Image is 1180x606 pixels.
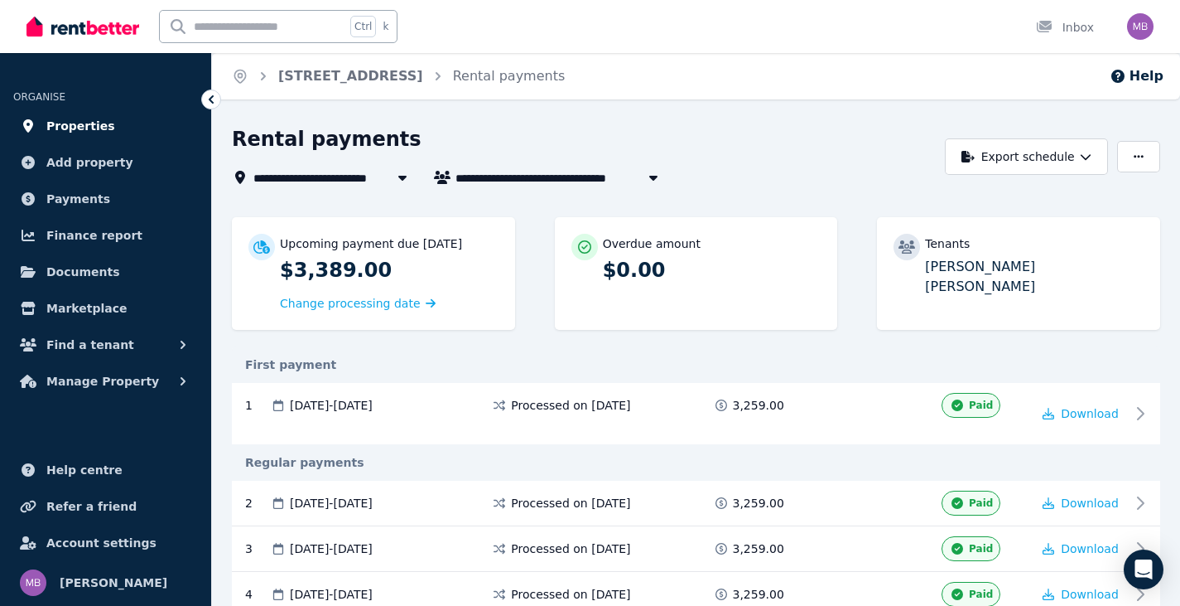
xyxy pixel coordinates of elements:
button: Manage Property [13,365,198,398]
div: 2 [245,491,270,516]
div: Regular payments [232,454,1160,471]
div: Open Intercom Messenger [1124,550,1163,589]
a: Refer a friend [13,490,198,523]
span: [DATE] - [DATE] [290,586,373,603]
a: Payments [13,182,198,216]
button: Download [1043,541,1119,557]
span: 3,259.00 [733,541,784,557]
p: $0.00 [603,257,821,284]
button: Find a tenant [13,328,198,361]
span: Processed on [DATE] [511,495,630,511]
span: Change processing date [280,295,421,312]
span: Download [1061,588,1119,601]
span: Manage Property [46,371,159,391]
span: Download [1061,407,1119,420]
div: Inbox [1036,19,1094,36]
div: 1 [245,397,270,414]
span: [DATE] - [DATE] [290,397,373,414]
span: Payments [46,189,110,209]
span: Account settings [46,533,157,553]
span: ORGANISE [13,91,65,103]
span: Ctrl [350,16,376,37]
h1: Rental payments [232,126,421,153]
p: $3,389.00 [280,257,498,284]
span: Finance report [46,225,142,245]
span: 3,259.00 [733,495,784,511]
img: RentBetter [26,14,139,39]
span: [DATE] - [DATE] [290,495,373,511]
span: Paid [969,497,993,510]
img: Melissa Bresciani [1127,13,1154,40]
div: First payment [232,356,1160,373]
span: Download [1061,497,1119,510]
span: [PERSON_NAME] [60,573,167,593]
button: Export schedule [945,138,1108,175]
a: Add property [13,146,198,179]
span: Find a tenant [46,335,134,355]
button: Download [1043,586,1119,603]
span: Refer a friend [46,497,137,516]
a: Account settings [13,526,198,560]
a: Documents [13,255,198,288]
span: Help centre [46,460,123,480]
a: Finance report [13,219,198,252]
span: Processed on [DATE] [511,541,630,557]
span: [DATE] - [DATE] [290,541,373,557]
a: [STREET_ADDRESS] [278,68,423,84]
span: Processed on [DATE] [511,586,630,603]
nav: Breadcrumb [212,53,585,99]
span: 3,259.00 [733,586,784,603]
span: Paid [969,399,993,412]
p: Overdue amount [603,235,701,252]
a: Properties [13,109,198,143]
a: Help centre [13,453,198,487]
span: Download [1061,542,1119,555]
span: Paid [969,588,993,601]
span: Add property [46,153,133,172]
span: Paid [969,542,993,555]
p: [PERSON_NAME] [PERSON_NAME] [925,257,1144,297]
button: Download [1043,405,1119,422]
div: 3 [245,536,270,561]
a: Rental payments [453,68,566,84]
span: Documents [46,262,120,282]
button: Download [1043,495,1119,511]
span: Properties [46,116,115,136]
p: Upcoming payment due [DATE] [280,235,462,252]
button: Help [1110,66,1163,86]
a: Change processing date [280,295,436,312]
span: 3,259.00 [733,397,784,414]
img: Melissa Bresciani [20,570,46,596]
p: Tenants [925,235,970,252]
span: Processed on [DATE] [511,397,630,414]
a: Marketplace [13,292,198,325]
span: Marketplace [46,298,127,318]
span: k [383,20,388,33]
